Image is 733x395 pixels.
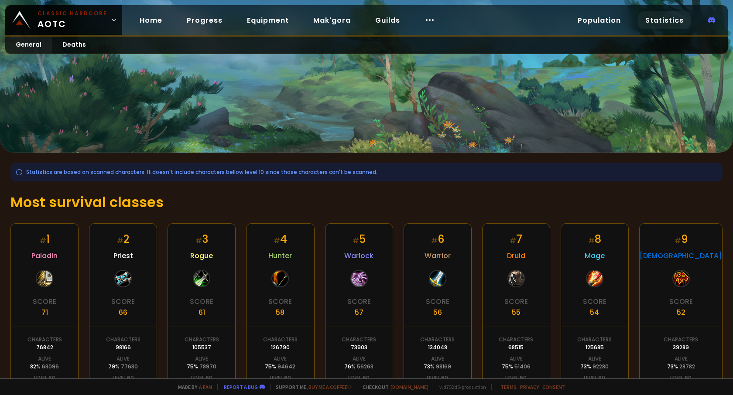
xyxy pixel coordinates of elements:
small: # [40,235,46,245]
a: Classic HardcoreAOTC [5,5,122,35]
a: Progress [180,11,229,29]
div: Score [426,296,449,307]
div: Level 60 [505,374,527,382]
div: Alive [353,355,366,363]
div: Level 60 [113,374,134,382]
div: Statistics are based on scanned characters. It doesn't include characters bellow level 10 since t... [10,163,723,181]
div: 61 [199,307,205,318]
div: Alive [38,355,51,363]
span: Druid [507,250,525,261]
small: # [117,235,123,245]
div: Characters [185,336,219,344]
div: Level 60 [34,374,55,382]
a: Terms [500,384,517,390]
span: Paladin [31,250,58,261]
a: Buy me a coffee [308,384,352,390]
div: 4 [274,232,287,247]
span: 51406 [514,363,531,370]
span: 94642 [277,363,295,370]
div: 126790 [271,344,290,351]
div: Level 60 [427,374,448,382]
div: 73 % [667,363,695,371]
span: 98169 [436,363,451,370]
a: [DOMAIN_NAME] [390,384,428,390]
a: Equipment [240,11,296,29]
div: 125685 [586,344,604,351]
div: 73903 [351,344,367,351]
div: Characters [499,336,533,344]
a: Report a bug [224,384,258,390]
div: 105537 [192,344,211,351]
div: Characters [27,336,62,344]
a: Population [571,11,628,29]
div: 55 [512,307,521,318]
div: Level 60 [584,374,605,382]
div: 98166 [116,344,131,351]
span: Checkout [357,384,428,390]
div: 56 [433,307,442,318]
div: 9 [675,232,688,247]
span: v. d752d5 - production [434,384,486,390]
div: 76842 [36,344,53,351]
div: Characters [577,336,612,344]
div: 76 % [344,363,373,371]
span: 77630 [121,363,138,370]
div: Level 60 [191,374,212,382]
div: Alive [588,355,601,363]
a: Home [133,11,169,29]
div: Characters [342,336,376,344]
small: # [353,235,359,245]
div: Score [347,296,371,307]
div: 1 [40,232,50,247]
div: 6 [431,232,444,247]
a: Guilds [368,11,407,29]
small: # [510,235,516,245]
small: # [195,235,202,245]
div: 8 [588,232,601,247]
div: Score [268,296,292,307]
span: Priest [113,250,133,261]
div: Alive [510,355,523,363]
span: 78970 [199,363,216,370]
a: General [5,37,52,54]
span: Made by [173,384,212,390]
div: 79 % [108,363,138,371]
span: 28782 [679,363,695,370]
div: Characters [420,336,455,344]
div: 75 % [265,363,295,371]
span: Support me, [270,384,352,390]
div: Score [504,296,528,307]
a: Consent [542,384,565,390]
span: 92280 [593,363,609,370]
div: 134048 [428,344,447,351]
span: 56263 [357,363,373,370]
small: # [274,235,280,245]
div: 66 [119,307,127,318]
div: Score [33,296,56,307]
div: 39289 [673,344,689,351]
span: Rogue [190,250,213,261]
div: 52 [677,307,685,318]
div: 7 [510,232,522,247]
div: Level 60 [270,374,291,382]
div: Score [190,296,213,307]
span: [DEMOGRAPHIC_DATA] [640,250,722,261]
a: Privacy [520,384,539,390]
div: 75 % [187,363,216,371]
div: Alive [116,355,130,363]
span: AOTC [38,10,107,31]
small: # [588,235,595,245]
div: Characters [664,336,698,344]
div: Score [669,296,693,307]
span: Warlock [344,250,373,261]
div: 57 [355,307,363,318]
div: Level 60 [348,374,370,382]
div: Alive [431,355,444,363]
a: Statistics [638,11,691,29]
div: Score [111,296,135,307]
div: 3 [195,232,208,247]
span: Hunter [268,250,292,261]
div: Alive [274,355,287,363]
a: a fan [199,384,212,390]
div: Alive [675,355,688,363]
